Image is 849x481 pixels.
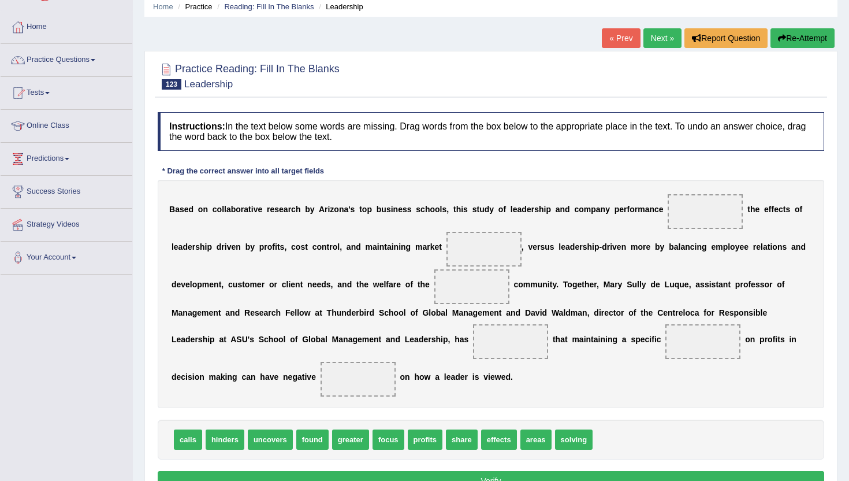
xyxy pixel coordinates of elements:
b: r [531,205,534,214]
b: o [267,242,273,251]
b: p [591,205,596,214]
b: r [274,280,277,289]
b: u [545,242,550,251]
b: r [579,242,582,251]
b: d [321,280,326,289]
b: m [631,242,638,251]
b: e [398,205,403,214]
b: n [295,280,300,289]
b: o [192,280,198,289]
b: i [461,205,463,214]
b: f [386,280,389,289]
b: o [217,205,222,214]
b: d [356,242,361,251]
b: B [169,205,175,214]
b: n [621,242,627,251]
b: a [347,242,351,251]
b: h [539,205,544,214]
span: 123 [162,79,181,90]
b: ' [348,205,350,214]
b: y [489,205,494,214]
b: A [319,205,325,214]
b: n [560,205,565,214]
b: a [226,205,231,214]
b: t [768,242,770,251]
b: e [184,205,189,214]
b: n [777,242,783,251]
b: o [362,205,367,214]
b: r [393,280,396,289]
b: t [219,280,222,289]
b: l [440,205,442,214]
b: l [190,280,192,289]
b: k [430,242,435,251]
b: n [339,205,344,214]
b: a [791,242,796,251]
b: d [485,205,490,214]
b: n [650,205,655,214]
b: t [476,205,479,214]
a: Practice Questions [1,44,132,73]
b: b [231,205,236,214]
b: p [207,242,212,251]
b: r [264,242,267,251]
b: o [630,205,635,214]
b: o [435,205,440,214]
b: o [245,280,250,289]
b: n [697,242,702,251]
b: m [415,242,422,251]
b: a [389,280,393,289]
b: c [690,242,695,251]
b: s [782,242,787,251]
b: n [342,280,347,289]
b: n [203,205,208,214]
b: e [513,205,517,214]
b: r [262,280,265,289]
b: l [337,242,340,251]
b: o [198,205,203,214]
b: t [439,242,442,251]
b: n [214,280,219,289]
b: c [213,205,217,214]
b: r [753,242,756,251]
b: y [250,242,255,251]
b: e [379,280,384,289]
b: e [527,205,531,214]
b: m [716,242,723,251]
b: h [359,280,364,289]
b: d [565,205,570,214]
b: t [783,205,786,214]
b: w [373,280,379,289]
b: e [434,242,439,251]
b: i [377,242,379,251]
b: i [251,205,254,214]
b: t [384,242,387,251]
b: e [364,280,368,289]
b: n [379,242,385,251]
b: a [284,205,288,214]
b: i [225,242,227,251]
b: s [300,242,305,251]
b: c [312,242,317,251]
b: Instructions: [169,121,225,131]
b: i [205,242,207,251]
b: i [399,242,401,251]
a: Online Class [1,110,132,139]
b: i [391,205,393,214]
b: a [387,242,392,251]
b: f [503,205,506,214]
b: s [540,242,545,251]
b: o [296,242,301,251]
b: h [425,205,430,214]
b: s [534,205,539,214]
b: e [711,242,716,251]
b: n [394,242,399,251]
b: u [479,205,485,214]
b: i [610,242,612,251]
b: d [217,242,222,251]
b: l [558,242,561,251]
span: Drop target [668,194,743,229]
a: Home [153,2,173,11]
b: m [202,280,209,289]
b: a [674,242,679,251]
